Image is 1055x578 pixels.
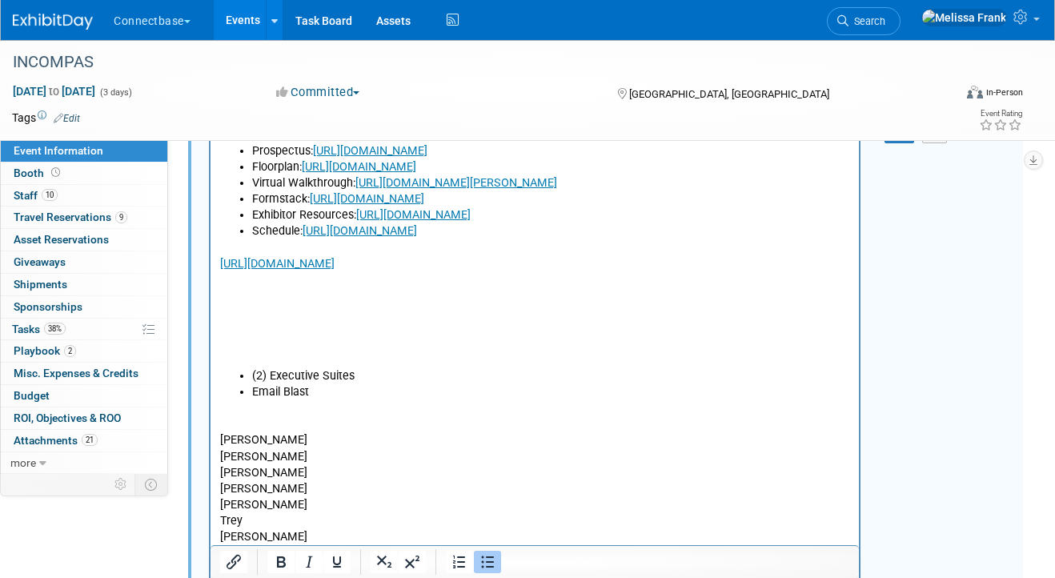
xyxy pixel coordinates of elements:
[135,474,168,495] td: Toggle Event Tabs
[1,274,167,295] a: Shipments
[827,7,901,35] a: Search
[98,87,132,98] span: (3 days)
[271,84,366,101] button: Committed
[1,140,167,162] a: Event Information
[875,83,1024,107] div: Event Format
[14,367,138,379] span: Misc. Expenses & Credits
[14,167,63,179] span: Booth
[848,15,885,27] span: Search
[14,189,58,202] span: Staff
[1,163,167,184] a: Booth
[14,344,76,357] span: Playbook
[371,551,398,573] button: Subscript
[967,86,983,98] img: Format-Inperson.png
[115,211,127,223] span: 9
[64,345,76,357] span: 2
[42,189,58,201] span: 10
[54,113,80,124] a: Edit
[14,411,121,424] span: ROI, Objectives & ROO
[44,323,66,335] span: 38%
[1,319,167,340] a: Tasks38%
[1,229,167,251] a: Asset Reservations
[12,323,66,335] span: Tasks
[14,278,67,291] span: Shipments
[14,389,50,402] span: Budget
[10,456,36,469] span: more
[46,85,62,98] span: to
[48,167,63,179] span: Booth not reserved yet
[323,551,351,573] button: Underline
[13,14,93,30] img: ExhibitDay
[14,255,66,268] span: Giveaways
[267,551,295,573] button: Bold
[14,211,127,223] span: Travel Reservations
[1,430,167,452] a: Attachments21
[14,144,103,157] span: Event Information
[399,551,426,573] button: Superscript
[107,474,135,495] td: Personalize Event Tab Strip
[1,207,167,228] a: Travel Reservations9
[14,233,109,246] span: Asset Reservations
[12,110,80,126] td: Tags
[1,452,167,474] a: more
[985,86,1023,98] div: In-Person
[1,296,167,318] a: Sponsorships
[979,110,1022,118] div: Event Rating
[220,551,247,573] button: Insert/edit link
[1,251,167,273] a: Giveaways
[14,300,82,313] span: Sponsorships
[7,48,937,77] div: INCOMPAS
[82,434,98,446] span: 21
[474,551,501,573] button: Bullet list
[1,363,167,384] a: Misc. Expenses & Credits
[1,340,167,362] a: Playbook2
[295,551,323,573] button: Italic
[12,84,96,98] span: [DATE] [DATE]
[629,88,829,100] span: [GEOGRAPHIC_DATA], [GEOGRAPHIC_DATA]
[921,9,1007,26] img: Melissa Frank
[1,407,167,429] a: ROI, Objectives & ROO
[14,434,98,447] span: Attachments
[1,185,167,207] a: Staff10
[446,551,473,573] button: Numbered list
[1,385,167,407] a: Budget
